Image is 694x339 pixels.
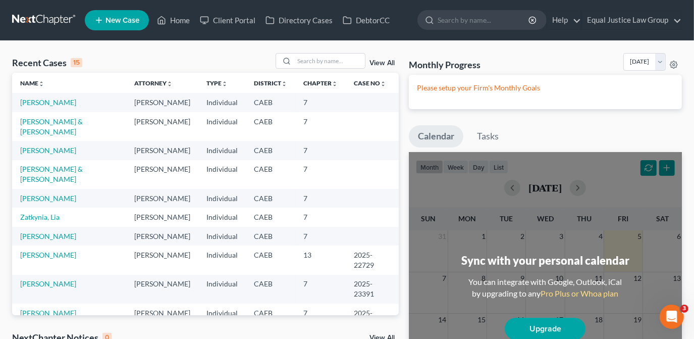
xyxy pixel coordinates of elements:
a: [PERSON_NAME] [20,309,76,317]
a: Chapterunfold_more [303,79,338,87]
td: CAEB [246,275,295,304]
a: Districtunfold_more [254,79,287,87]
td: 7 [295,227,346,246]
td: 2025-23391 [346,275,399,304]
td: Individual [198,208,246,226]
a: [PERSON_NAME] & [PERSON_NAME] [20,117,83,136]
a: Case Nounfold_more [354,79,386,87]
a: View All [369,60,395,67]
td: CAEB [246,304,295,332]
a: [PERSON_NAME] & [PERSON_NAME] [20,165,83,183]
td: Individual [198,189,246,208]
td: CAEB [246,93,295,112]
td: Individual [198,227,246,246]
td: CAEB [246,141,295,160]
a: [PERSON_NAME] [20,98,76,107]
td: [PERSON_NAME] [126,93,198,112]
a: [PERSON_NAME] [20,279,76,288]
td: [PERSON_NAME] [126,141,198,160]
td: 7 [295,189,346,208]
i: unfold_more [222,81,228,87]
td: [PERSON_NAME] [126,208,198,226]
td: Individual [198,112,246,141]
a: [PERSON_NAME] [20,251,76,259]
div: You can integrate with Google, Outlook, iCal by upgrading to any [464,276,626,300]
td: [PERSON_NAME] [126,160,198,189]
td: Individual [198,275,246,304]
td: 7 [295,93,346,112]
input: Search by name... [438,11,530,29]
td: Individual [198,304,246,332]
a: [PERSON_NAME] [20,232,76,240]
td: 13 [295,246,346,274]
td: CAEB [246,208,295,226]
td: Individual [198,246,246,274]
i: unfold_more [38,81,44,87]
td: CAEB [246,160,295,189]
a: Typeunfold_more [206,79,228,87]
a: Calendar [409,125,463,148]
span: New Case [105,17,139,24]
a: [PERSON_NAME] [20,146,76,155]
td: Individual [198,93,246,112]
td: [PERSON_NAME] [126,246,198,274]
a: Equal Justice Law Group [582,11,681,29]
input: Search by name... [294,54,365,68]
p: Please setup your Firm's Monthly Goals [417,83,674,93]
td: [PERSON_NAME] [126,112,198,141]
i: unfold_more [281,81,287,87]
td: CAEB [246,246,295,274]
a: [PERSON_NAME] [20,194,76,203]
div: 15 [71,58,82,67]
td: [PERSON_NAME] [126,189,198,208]
div: Recent Cases [12,57,82,69]
iframe: Intercom live chat [660,305,684,329]
td: Individual [198,141,246,160]
td: CAEB [246,112,295,141]
a: Nameunfold_more [20,79,44,87]
i: unfold_more [332,81,338,87]
td: 7 [295,160,346,189]
td: 7 [295,141,346,160]
h3: Monthly Progress [409,59,481,71]
a: Client Portal [195,11,260,29]
a: Home [152,11,195,29]
a: Attorneyunfold_more [134,79,173,87]
td: 2025-22729 [346,246,399,274]
td: 2025-23186 [346,304,399,332]
td: [PERSON_NAME] [126,275,198,304]
td: CAEB [246,227,295,246]
td: Individual [198,160,246,189]
a: Zatkynia, Lia [20,213,60,221]
td: [PERSON_NAME] [126,227,198,246]
td: 7 [295,304,346,332]
a: Tasks [468,125,508,148]
a: Directory Cases [260,11,338,29]
i: unfold_more [167,81,173,87]
td: 7 [295,275,346,304]
span: 3 [680,305,688,313]
td: [PERSON_NAME] [126,304,198,332]
a: Help [547,11,581,29]
td: 7 [295,112,346,141]
div: Sync with your personal calendar [461,253,629,268]
td: CAEB [246,189,295,208]
i: unfold_more [380,81,386,87]
a: DebtorCC [338,11,395,29]
td: 7 [295,208,346,226]
a: Pro Plus or Whoa plan [541,288,618,298]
